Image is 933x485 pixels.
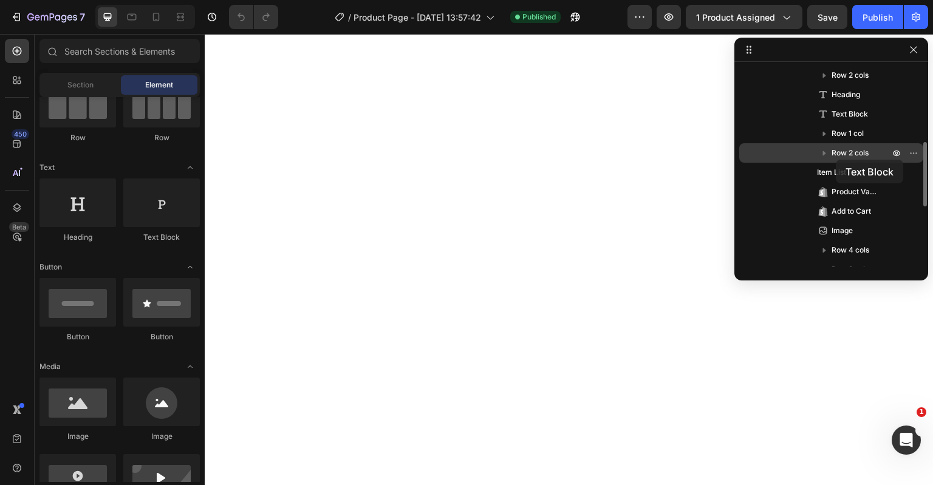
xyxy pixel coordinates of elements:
div: Button [39,331,116,342]
iframe: Intercom live chat [892,426,921,455]
span: Text Block [832,108,868,120]
span: Toggle open [180,158,200,177]
span: Text [39,162,55,173]
span: Button [39,262,62,273]
div: Image [39,431,116,442]
span: Save [818,12,838,22]
span: Toggle open [180,257,200,277]
span: Published [522,12,556,22]
span: Row 4 cols [832,244,869,256]
span: Section [67,80,94,90]
span: 1 product assigned [696,11,775,24]
input: Search Sections & Elements [39,39,200,63]
span: Product Page - [DATE] 13:57:42 [354,11,481,24]
span: Row 2 cols [832,263,869,276]
span: Product Variants & Swatches [832,186,877,198]
span: Row 1 col [832,127,864,140]
button: Publish [852,5,903,29]
div: Beta [9,222,29,232]
span: Toggle open [180,357,200,376]
div: Row [123,132,200,143]
span: Item List [817,166,846,178]
div: Image [123,431,200,442]
span: 1 [917,407,926,417]
button: 7 [5,5,91,29]
p: 7 [80,10,85,24]
div: Undo/Redo [229,5,278,29]
button: Save [807,5,847,29]
div: 450 [12,129,29,139]
div: Heading [39,232,116,243]
div: Button [123,331,200,342]
button: 1 product assigned [686,5,802,29]
span: Add to Cart [832,205,871,217]
div: Text Block [123,232,200,243]
span: Media [39,361,61,372]
span: / [348,11,351,24]
div: Row [39,132,116,143]
span: Row 2 cols [832,69,869,81]
div: Publish [863,11,893,24]
span: Element [145,80,173,90]
span: Heading [832,89,860,101]
span: Image [832,225,853,237]
span: Row 2 cols [832,147,869,159]
iframe: Design area [205,34,933,485]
